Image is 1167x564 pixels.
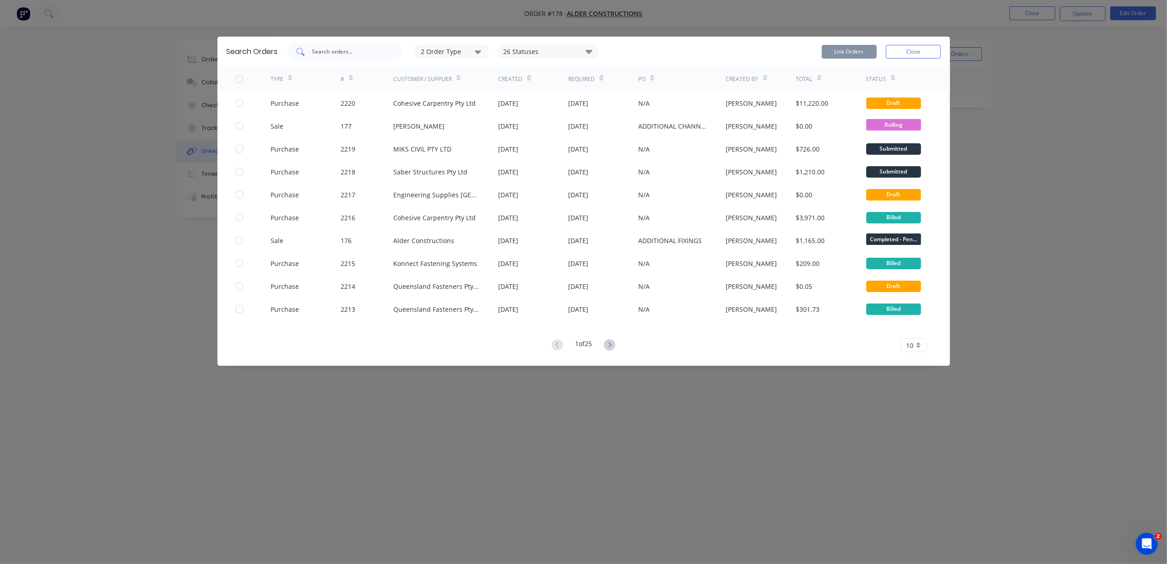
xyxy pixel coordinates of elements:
[271,98,299,108] div: Purchase
[796,282,813,291] div: $0.05
[498,236,518,245] div: [DATE]
[393,213,476,222] div: Cohesive Carpentry Pty Ltd
[568,190,588,200] div: [DATE]
[886,45,941,59] button: Close
[568,121,588,131] div: [DATE]
[866,98,921,109] div: Draft
[568,75,595,83] div: Required
[796,98,829,108] div: $11,220.00
[498,259,518,268] div: [DATE]
[271,259,299,268] div: Purchase
[568,304,588,314] div: [DATE]
[393,75,452,83] div: Customer / Supplier
[726,167,777,177] div: [PERSON_NAME]
[866,189,921,201] div: Draft
[796,304,820,314] div: $301.73
[271,75,283,83] div: TYPE
[638,213,650,222] div: N/A
[311,47,387,56] input: Search orders...
[726,75,759,83] div: Created By
[341,236,352,245] div: 176
[638,144,650,154] div: N/A
[341,213,355,222] div: 2216
[568,282,588,291] div: [DATE]
[796,236,825,245] div: $1,165.00
[866,166,921,178] div: Submitted
[341,121,352,131] div: 177
[271,282,299,291] div: Purchase
[866,258,921,269] div: Billed
[498,213,518,222] div: [DATE]
[866,119,921,130] span: Rolling
[271,213,299,222] div: Purchase
[498,98,518,108] div: [DATE]
[638,167,650,177] div: N/A
[393,282,480,291] div: Queensland Fasteners Pty Ltd
[638,75,646,83] div: PO
[498,144,518,154] div: [DATE]
[726,304,777,314] div: [PERSON_NAME]
[726,236,777,245] div: [PERSON_NAME]
[796,213,825,222] div: $3,971.00
[498,47,598,57] div: 26 Statuses
[393,259,477,268] div: Konnect Fastening Systems
[638,259,650,268] div: N/A
[341,144,355,154] div: 2219
[393,121,445,131] div: [PERSON_NAME]
[341,304,355,314] div: 2213
[498,190,518,200] div: [DATE]
[906,341,914,350] span: 10
[271,304,299,314] div: Purchase
[866,233,921,245] span: Completed - Pen...
[393,304,480,314] div: Queensland Fasteners Pty Ltd
[498,75,522,83] div: Created
[726,144,777,154] div: [PERSON_NAME]
[796,167,825,177] div: $1,210.00
[393,144,451,154] div: MIKS CIVIL PTY LTD
[498,121,518,131] div: [DATE]
[568,236,588,245] div: [DATE]
[393,167,467,177] div: Saber Structures Pty Ltd
[796,144,820,154] div: $726.00
[498,282,518,291] div: [DATE]
[393,98,476,108] div: Cohesive Carpentry Pty Ltd
[822,45,877,59] button: Link Orders
[271,121,283,131] div: Sale
[568,213,588,222] div: [DATE]
[866,304,921,315] div: Billed
[341,98,355,108] div: 2220
[271,144,299,154] div: Purchase
[421,47,482,56] div: 2 Order Type
[271,190,299,200] div: Purchase
[271,167,299,177] div: Purchase
[498,304,518,314] div: [DATE]
[1136,533,1158,555] iframe: Intercom live chat
[796,75,813,83] div: Total
[726,98,777,108] div: [PERSON_NAME]
[726,121,777,131] div: [PERSON_NAME]
[341,190,355,200] div: 2217
[498,167,518,177] div: [DATE]
[415,45,489,59] button: 2 Order Type
[866,281,921,292] div: Draft
[568,98,588,108] div: [DATE]
[341,75,344,83] div: #
[638,236,702,245] div: ADDITIONAL FIXINGS
[638,282,650,291] div: N/A
[341,259,355,268] div: 2215
[726,213,777,222] div: [PERSON_NAME]
[638,98,650,108] div: N/A
[575,339,592,352] div: 1 of 25
[638,121,707,131] div: ADDITIONAL CHANNELS
[726,190,777,200] div: [PERSON_NAME]
[638,304,650,314] div: N/A
[341,167,355,177] div: 2218
[796,190,813,200] div: $0.00
[866,75,886,83] div: Status
[638,190,650,200] div: N/A
[726,259,777,268] div: [PERSON_NAME]
[393,236,454,245] div: Alder Constructions
[568,144,588,154] div: [DATE]
[726,282,777,291] div: [PERSON_NAME]
[866,143,921,155] div: Submitted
